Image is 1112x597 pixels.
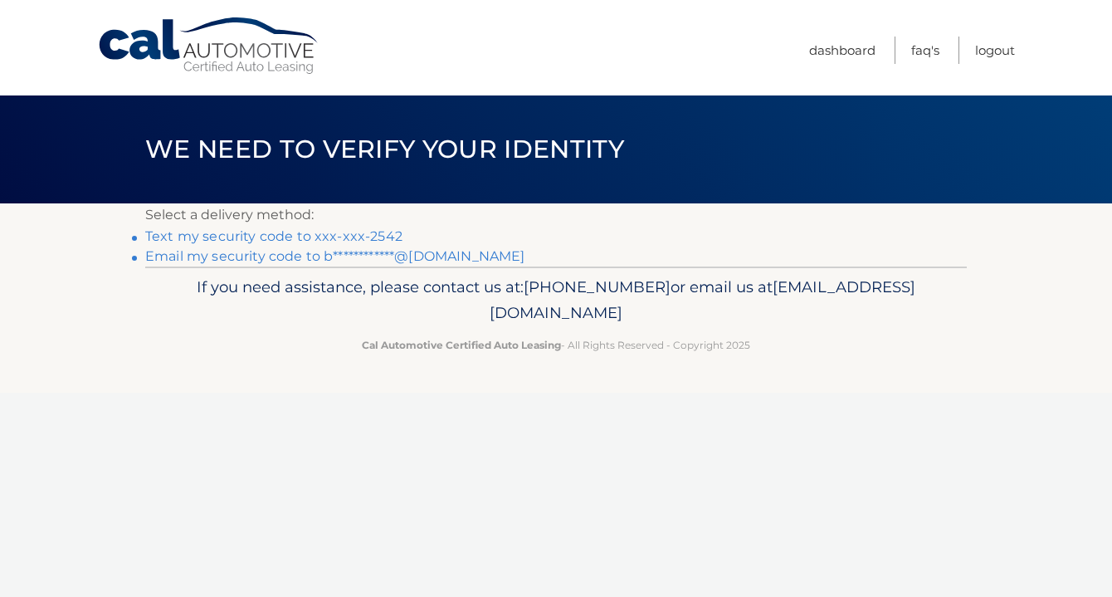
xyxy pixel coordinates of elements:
p: If you need assistance, please contact us at: or email us at [156,274,956,327]
p: - All Rights Reserved - Copyright 2025 [156,336,956,354]
span: We need to verify your identity [145,134,624,164]
a: Text my security code to xxx-xxx-2542 [145,228,402,244]
a: Dashboard [809,37,875,64]
p: Select a delivery method: [145,203,967,227]
span: [PHONE_NUMBER] [524,277,671,296]
strong: Cal Automotive Certified Auto Leasing [362,339,561,351]
a: Logout [975,37,1015,64]
a: FAQ's [911,37,939,64]
a: Cal Automotive [97,17,321,76]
